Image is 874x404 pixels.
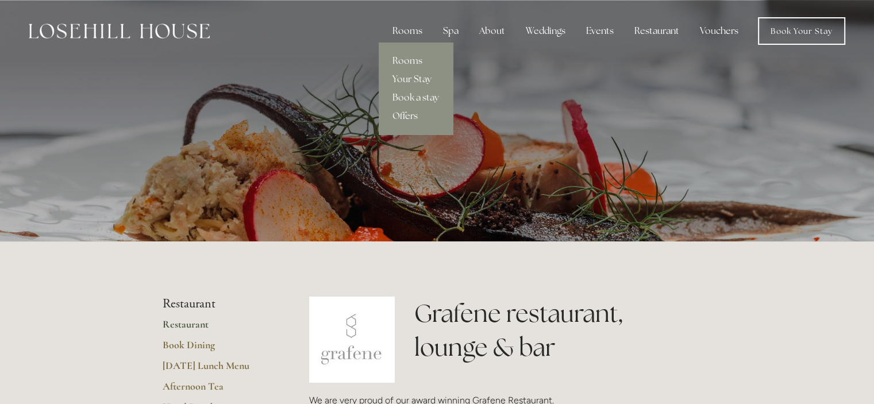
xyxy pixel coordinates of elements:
[691,20,748,43] a: Vouchers
[758,17,845,45] a: Book Your Stay
[309,297,395,383] img: grafene.jpg
[163,380,272,401] a: Afternoon Tea
[625,20,688,43] div: Restaurant
[379,89,453,107] a: Book a stay
[163,318,272,338] a: Restaurant
[163,338,272,359] a: Book Dining
[414,297,711,364] h1: Grafene restaurant, lounge & bar
[577,20,623,43] div: Events
[163,297,272,311] li: Restaurant
[379,52,453,70] a: Rooms
[379,107,453,125] a: Offers
[163,359,272,380] a: [DATE] Lunch Menu
[517,20,575,43] div: Weddings
[470,20,514,43] div: About
[29,24,210,39] img: Losehill House
[379,70,453,89] a: Your Stay
[383,20,432,43] div: Rooms
[434,20,468,43] div: Spa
